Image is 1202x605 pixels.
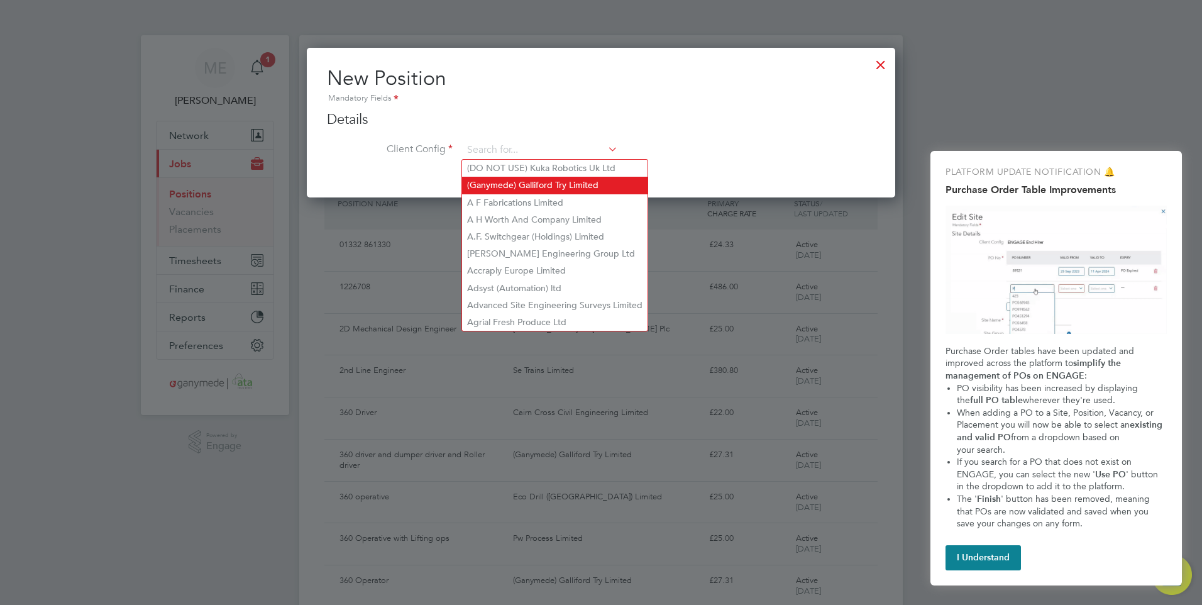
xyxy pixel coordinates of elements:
[946,184,1167,196] h2: Purchase Order Table Improvements
[946,346,1137,369] span: Purchase Order tables have been updated and improved across the platform to
[462,245,648,262] li: [PERSON_NAME] Engineering Group Ltd
[462,262,648,279] li: Accraply Europe Limited
[462,177,648,194] li: (Ganymede) Galliford Try Limited
[462,280,648,297] li: Adsyst (Automation) ltd
[327,143,453,156] label: Client Config
[957,419,1165,443] strong: existing and valid PO
[327,111,875,129] h3: Details
[957,457,1134,480] span: If you search for a PO that does not exist on ENGAGE, you can select the new '
[946,545,1021,570] button: I Understand
[327,65,875,106] h2: New Position
[463,141,618,160] input: Search for...
[462,194,648,211] li: A F Fabrications Limited
[462,160,648,177] li: (DO NOT USE) Kuka Robotics Uk Ltd
[957,408,1156,431] span: When adding a PO to a Site, Position, Vacancy, or Placement you will now be able to select an
[957,469,1161,492] span: ' button in the dropdown to add it to the platform.
[957,383,1140,406] span: PO visibility has been increased by displaying the
[957,494,1152,529] span: ' button has been removed, meaning that POs are now validated and saved when you save your change...
[1084,370,1087,381] span: :
[462,228,648,245] li: A.F. Switchgear (Holdings) Limited
[930,151,1182,586] div: Purchase Order Table Improvements
[977,494,1001,504] strong: Finish
[946,206,1167,334] img: Purchase Order Table Improvements
[462,297,648,314] li: Advanced Site Engineering Surveys Limited
[970,395,1023,406] strong: full PO table
[946,166,1167,179] p: PLATFORM UPDATE NOTIFICATION 🔔
[462,211,648,228] li: A H Worth And Company Limited
[1095,469,1126,480] strong: Use PO
[957,494,977,504] span: The '
[946,358,1123,381] strong: simplify the management of POs on ENGAGE
[957,432,1152,455] span: from a dropdown based on your search.
[1023,395,1115,406] span: wherever they're used.
[462,314,648,331] li: Agrial Fresh Produce Ltd
[327,92,875,106] div: Mandatory Fields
